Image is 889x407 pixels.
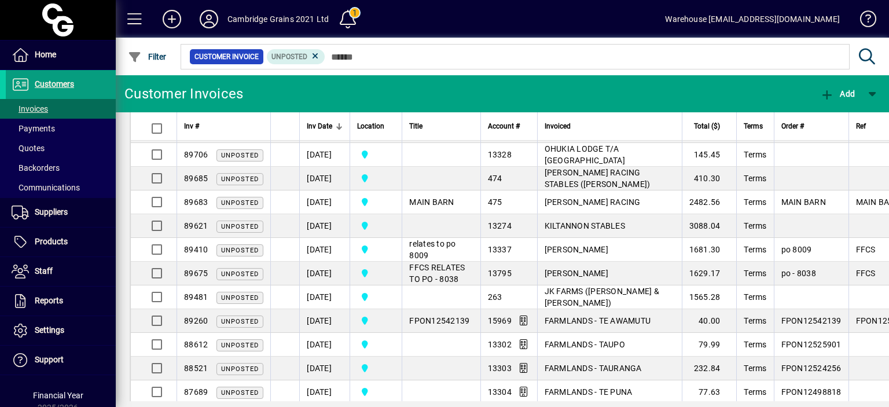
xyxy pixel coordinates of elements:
span: FFCS RELATES TO PO - 8038 [409,263,465,284]
span: 89410 [184,245,208,254]
span: [PERSON_NAME] [545,245,608,254]
span: 89706 [184,150,208,159]
td: [DATE] [299,262,350,285]
td: [DATE] [299,238,350,262]
span: 88612 [184,340,208,349]
span: Customers [35,79,74,89]
span: Cambridge Grains 2021 Ltd [357,243,395,256]
span: 13328 [488,150,512,159]
span: Ref [856,120,866,133]
span: Inv # [184,120,199,133]
span: Cambridge Grains 2021 Ltd [357,386,395,398]
a: Quotes [6,138,116,158]
a: Reports [6,287,116,316]
span: Staff [35,266,53,276]
td: [DATE] [299,333,350,357]
span: po - 8038 [781,269,816,278]
span: 89685 [184,174,208,183]
a: Invoices [6,99,116,119]
span: 89621 [184,221,208,230]
button: Add [817,83,858,104]
span: Terms [744,340,766,349]
span: Unposted [221,318,259,325]
span: Terms [744,150,766,159]
a: Staff [6,257,116,286]
span: Title [409,120,423,133]
span: Terms [744,245,766,254]
span: Reports [35,296,63,305]
span: [PERSON_NAME] RACING [545,197,641,207]
td: [DATE] [299,357,350,380]
span: 87689 [184,387,208,397]
span: Support [35,355,64,364]
span: Cambridge Grains 2021 Ltd [357,291,395,303]
span: Filter [128,52,167,61]
div: Invoiced [545,120,675,133]
div: Cambridge Grains 2021 Ltd [227,10,329,28]
span: 13304 [488,387,512,397]
span: 89675 [184,269,208,278]
span: Total ($) [694,120,720,133]
span: FPON12542139 [781,316,842,325]
td: 2482.56 [682,190,737,214]
span: Unposted [221,223,259,230]
span: 263 [488,292,502,302]
span: OHUKIA LODGE T/A [GEOGRAPHIC_DATA] [545,144,625,165]
span: Cambridge Grains 2021 Ltd [357,196,395,208]
span: 475 [488,197,502,207]
span: FARMLANDS - TAUPO [545,340,625,349]
td: 77.63 [682,380,737,404]
span: Cambridge Grains 2021 Ltd [357,362,395,375]
span: Terms [744,174,766,183]
td: [DATE] [299,190,350,214]
div: Warehouse [EMAIL_ADDRESS][DOMAIN_NAME] [665,10,840,28]
span: Unposted [221,175,259,183]
span: Unposted [221,365,259,373]
span: FPON12498818 [781,387,842,397]
span: 13795 [488,269,512,278]
span: [PERSON_NAME] [545,269,608,278]
span: Terms [744,269,766,278]
span: FPON12542139 [409,316,469,325]
button: Add [153,9,190,30]
div: Location [357,120,395,133]
span: Terms [744,364,766,373]
div: Inv # [184,120,263,133]
div: Customer Invoices [124,85,243,103]
span: Terms [744,197,766,207]
span: 13303 [488,364,512,373]
span: FFCS [856,245,876,254]
span: MAIN BARN [781,197,826,207]
button: Profile [190,9,227,30]
td: 1629.17 [682,262,737,285]
span: MAIN BARN [409,197,454,207]
span: FARMLANDS - TE AWAMUTU [545,316,651,325]
a: Support [6,346,116,375]
span: Unposted [221,342,259,349]
span: Backorders [12,163,60,173]
span: Terms [744,120,763,133]
span: Quotes [12,144,45,153]
span: Unposted [221,389,259,397]
span: 88521 [184,364,208,373]
span: Customer Invoice [194,51,259,63]
span: 89260 [184,316,208,325]
td: [DATE] [299,214,350,238]
span: 13302 [488,340,512,349]
td: 410.30 [682,167,737,190]
span: Settings [35,325,64,335]
mat-chip: Customer Invoice Status: Unposted [267,49,325,64]
span: Cambridge Grains 2021 Ltd [357,148,395,161]
a: Backorders [6,158,116,178]
span: FARMLANDS - TE PUNA [545,387,633,397]
span: Account # [488,120,520,133]
span: 474 [488,174,502,183]
td: 1565.28 [682,285,737,309]
span: 89683 [184,197,208,207]
span: Unposted [221,294,259,302]
span: FFCS [856,269,876,278]
span: Invoiced [545,120,571,133]
td: 40.00 [682,309,737,333]
td: [DATE] [299,285,350,309]
span: 89481 [184,292,208,302]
